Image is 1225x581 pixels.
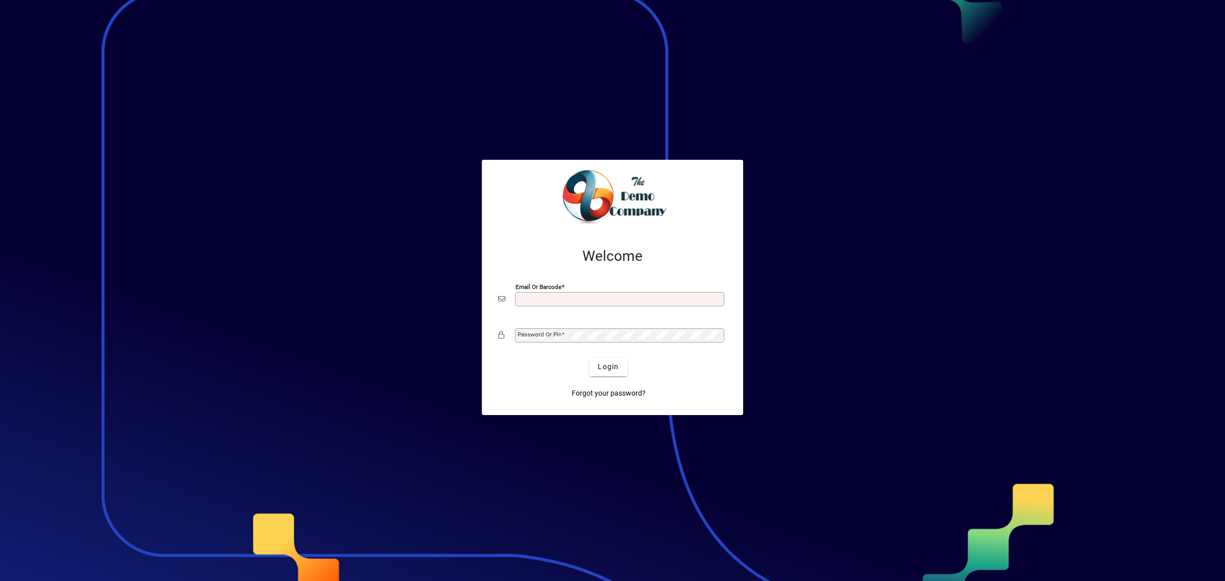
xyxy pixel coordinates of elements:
[518,331,561,338] mat-label: Password or Pin
[598,361,619,372] span: Login
[590,358,627,376] button: Login
[568,384,650,403] a: Forgot your password?
[498,248,727,265] h2: Welcome
[516,283,561,290] mat-label: Email or Barcode
[572,388,646,399] span: Forgot your password?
